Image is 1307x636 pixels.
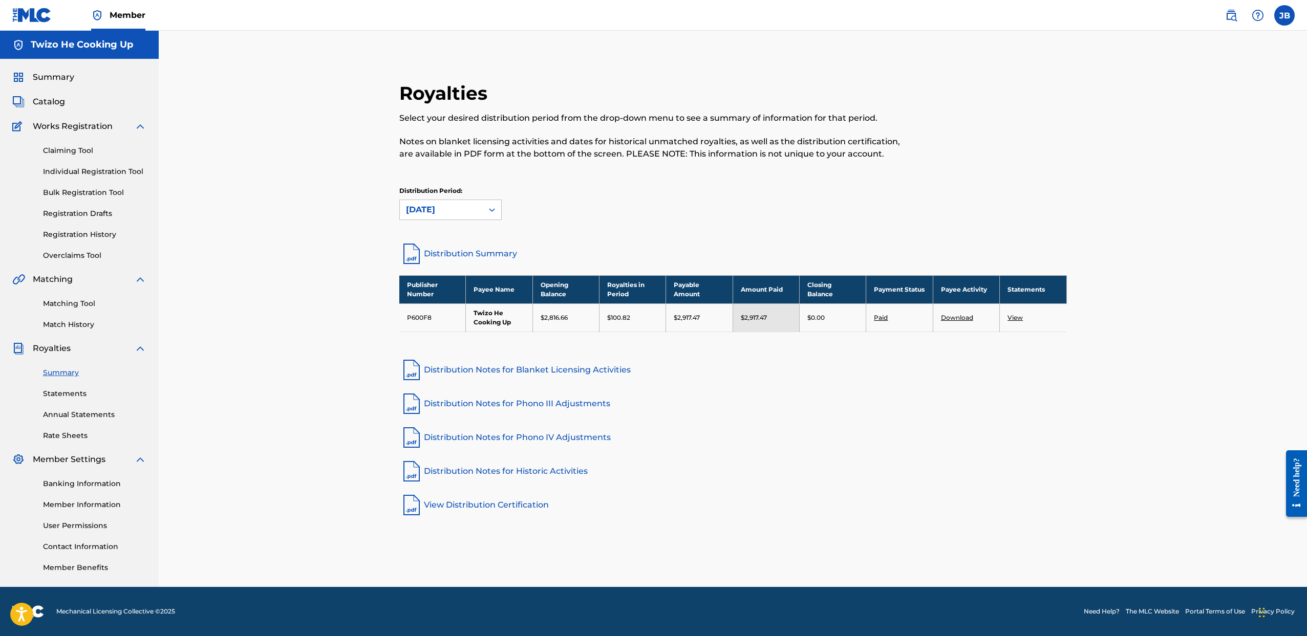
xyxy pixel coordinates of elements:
a: CatalogCatalog [12,96,65,108]
th: Closing Balance [800,275,866,303]
span: Works Registration [33,120,113,133]
a: Distribution Notes for Historic Activities [399,459,1067,484]
th: Payee Activity [933,275,999,303]
p: $0.00 [807,313,825,322]
a: Matching Tool [43,298,146,309]
img: expand [134,453,146,466]
span: Matching [33,273,73,286]
th: Payee Name [466,275,532,303]
img: Royalties [12,342,25,355]
img: Summary [12,71,25,83]
a: Member Information [43,499,146,510]
img: expand [134,342,146,355]
p: Distribution Period: [399,186,502,195]
a: Annual Statements [43,409,146,420]
img: Member Settings [12,453,25,466]
a: Need Help? [1084,607,1120,616]
img: Top Rightsholder [91,9,103,21]
a: Distribution Notes for Phono III Adjustments [399,391,1067,416]
th: Publisher Number [399,275,466,303]
img: expand [134,120,146,133]
img: logo [12,605,44,618]
a: Match History [43,319,146,330]
a: View [1008,314,1023,321]
h2: Royalties [399,82,492,105]
div: User Menu [1274,5,1295,26]
th: Royalties in Period [599,275,666,303]
p: Notes on blanket licensing activities and dates for historical unmatched royalties, as well as th... [399,136,913,160]
th: Opening Balance [532,275,599,303]
iframe: Resource Center [1278,443,1307,525]
a: Paid [874,314,888,321]
td: Twizo He Cooking Up [466,303,532,332]
a: Download [941,314,973,321]
div: [DATE] [406,204,477,216]
th: Statements [1000,275,1066,303]
a: Bulk Registration Tool [43,187,146,198]
img: distribution-summary-pdf [399,242,424,266]
div: Help [1248,5,1268,26]
a: Summary [43,367,146,378]
p: $2,917.47 [741,313,767,322]
a: The MLC Website [1126,607,1179,616]
td: P600F8 [399,303,466,332]
th: Amount Paid [733,275,799,303]
iframe: Chat Widget [1256,587,1307,636]
a: SummarySummary [12,71,74,83]
img: help [1252,9,1264,21]
p: $100.82 [607,313,630,322]
span: Member [110,9,145,21]
a: Overclaims Tool [43,250,146,261]
a: Registration Drafts [43,208,146,219]
img: pdf [399,391,424,416]
a: Banking Information [43,478,146,489]
th: Payment Status [866,275,933,303]
img: pdf [399,493,424,517]
img: pdf [399,425,424,450]
a: Statements [43,388,146,399]
p: $2,917.47 [674,313,700,322]
h5: Twizo He Cooking Up [31,39,133,51]
img: pdf [399,358,424,382]
img: expand [134,273,146,286]
th: Payable Amount [666,275,733,303]
img: Catalog [12,96,25,108]
img: MLC Logo [12,8,52,23]
a: Claiming Tool [43,145,146,156]
span: Royalties [33,342,71,355]
img: Accounts [12,39,25,51]
a: Rate Sheets [43,430,146,441]
img: search [1225,9,1237,21]
p: Select your desired distribution period from the drop-down menu to see a summary of information f... [399,112,913,124]
a: Privacy Policy [1251,607,1295,616]
a: Individual Registration Tool [43,166,146,177]
a: Distribution Summary [399,242,1067,266]
a: Distribution Notes for Phono IV Adjustments [399,425,1067,450]
a: Contact Information [43,541,146,552]
a: Distribution Notes for Blanket Licensing Activities [399,358,1067,382]
span: Member Settings [33,453,105,466]
a: View Distribution Certification [399,493,1067,517]
span: Mechanical Licensing Collective © 2025 [56,607,175,616]
a: Portal Terms of Use [1185,607,1245,616]
img: pdf [399,459,424,484]
p: $2,816.66 [541,313,568,322]
a: Registration History [43,229,146,240]
span: Catalog [33,96,65,108]
img: Matching [12,273,25,286]
a: User Permissions [43,520,146,531]
img: Works Registration [12,120,26,133]
div: Drag [1259,597,1265,628]
a: Member Benefits [43,562,146,573]
span: Summary [33,71,74,83]
a: Public Search [1221,5,1241,26]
